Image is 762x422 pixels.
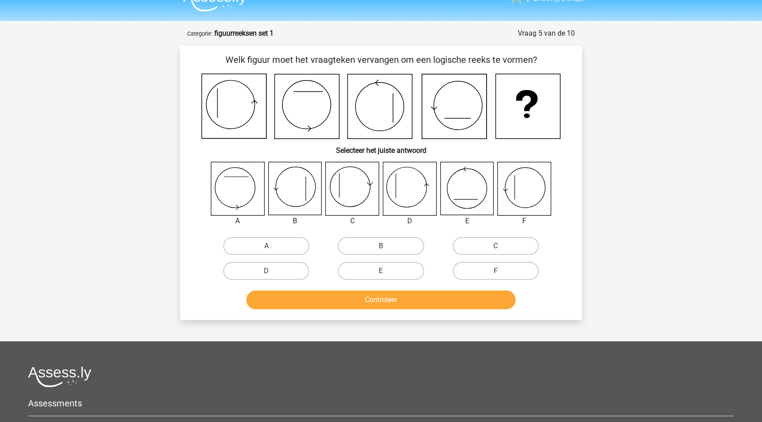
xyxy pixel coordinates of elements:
label: A [223,237,309,255]
label: E [338,262,424,280]
div: F [491,216,558,226]
p: Welk figuur moet het vraagteken vervangen om een logische reeks te vormen? [194,53,568,66]
label: C [453,237,539,255]
button: Controleer [246,291,516,309]
div: D [376,216,443,226]
label: D [223,262,309,280]
label: B [338,237,424,255]
strong: figuurreeksen set 1 [214,29,274,37]
div: E [434,216,501,226]
label: F [453,262,539,280]
div: C [319,216,386,226]
small: Categorie: [187,30,213,37]
div: Vraag 5 van de 10 [518,28,575,39]
img: Assessly logo [28,366,91,387]
h5: Assessments [28,398,734,409]
div: A [204,216,271,226]
h6: Selecteer het juiste antwoord [194,139,568,155]
div: B [262,216,329,226]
